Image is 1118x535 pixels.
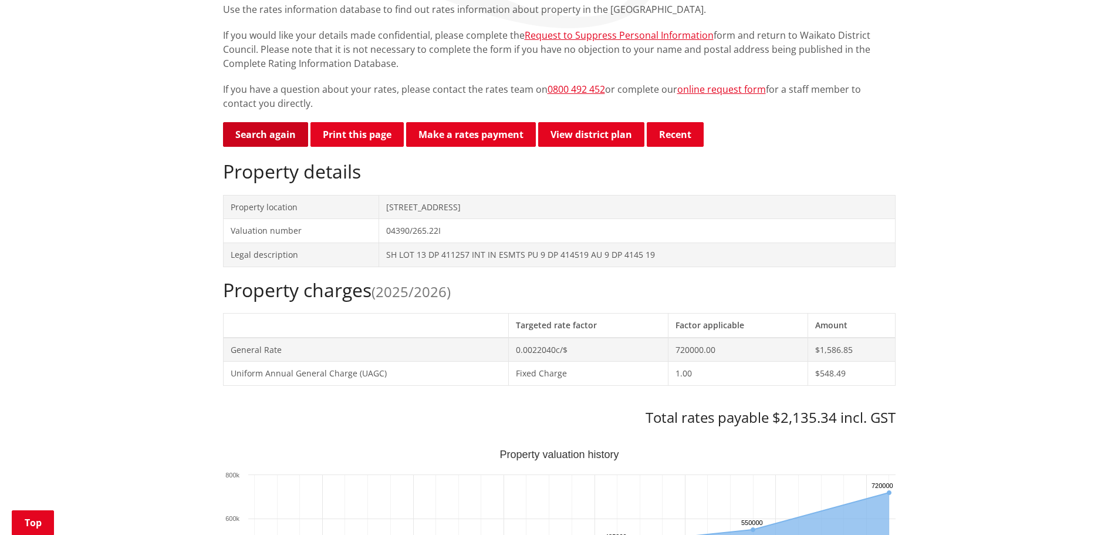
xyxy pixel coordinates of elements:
[525,29,714,42] a: Request to Suppress Personal Information
[223,195,379,219] td: Property location
[741,519,763,526] text: 550000
[12,510,54,535] a: Top
[508,362,668,386] td: Fixed Charge
[872,482,893,489] text: 720000
[225,472,239,479] text: 800k
[406,122,536,147] a: Make a rates payment
[223,362,508,386] td: Uniform Annual General Charge (UAGC)
[808,313,895,337] th: Amount
[225,515,239,522] text: 600k
[310,122,404,147] button: Print this page
[886,490,891,495] path: Sunday, Jun 30, 12:00, 720,000. Capital Value.
[223,338,508,362] td: General Rate
[548,83,605,96] a: 0800 492 452
[538,122,644,147] a: View district plan
[751,527,755,532] path: Wednesday, Jun 30, 12:00, 550,000. Capital Value.
[223,409,896,426] h3: Total rates payable $2,135.34 incl. GST
[223,122,308,147] a: Search again
[668,362,808,386] td: 1.00
[808,338,895,362] td: $1,586.85
[808,362,895,386] td: $548.49
[499,449,619,460] text: Property valuation history
[371,282,451,301] span: (2025/2026)
[223,243,379,267] td: Legal description
[223,2,896,16] p: Use the rates information database to find out rates information about property in the [GEOGRAPHI...
[223,219,379,243] td: Valuation number
[379,195,895,219] td: [STREET_ADDRESS]
[379,243,895,267] td: SH LOT 13 DP 411257 INT IN ESMTS PU 9 DP 414519 AU 9 DP 4145 19
[508,338,668,362] td: 0.0022040c/$
[668,338,808,362] td: 720000.00
[379,219,895,243] td: 04390/265.22I
[223,279,896,301] h2: Property charges
[223,82,896,110] p: If you have a question about your rates, please contact the rates team on or complete our for a s...
[223,160,896,183] h2: Property details
[223,28,896,70] p: If you would like your details made confidential, please complete the form and return to Waikato ...
[647,122,704,147] button: Recent
[508,313,668,337] th: Targeted rate factor
[677,83,766,96] a: online request form
[1064,486,1106,528] iframe: Messenger Launcher
[668,313,808,337] th: Factor applicable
